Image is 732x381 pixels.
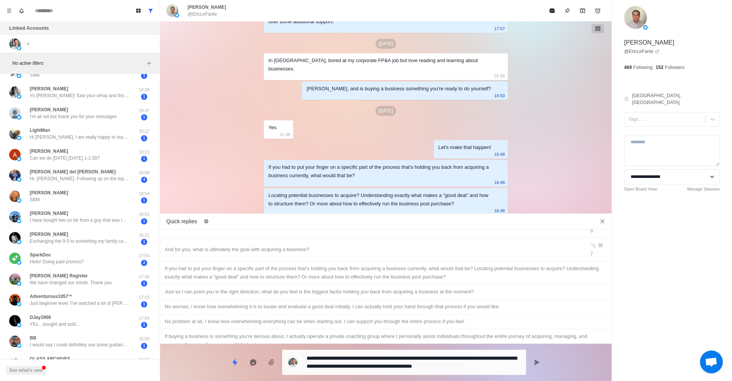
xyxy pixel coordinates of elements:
p: 19:08 [135,170,154,176]
div: Yes [268,123,276,132]
img: picture [17,177,21,182]
button: Mark as read [544,3,560,18]
p: [PERSON_NAME] [30,231,68,238]
p: @EricLeFante [188,11,217,18]
img: picture [9,107,21,119]
img: picture [175,13,179,18]
p: [PERSON_NAME] del [PERSON_NAME] [30,168,116,175]
img: picture [17,136,21,140]
p: I would say I could definitely use some guidance. I’m going to look at the link this morning. [30,341,129,348]
img: picture [9,86,21,98]
p: 18:21 [135,232,154,239]
img: picture [288,358,297,367]
img: picture [9,253,21,264]
img: picture [624,6,647,29]
button: Reply with AI [246,355,261,370]
img: picture [9,211,21,223]
img: picture [9,170,21,181]
span: 1 [141,114,147,120]
button: Board View [132,5,144,17]
img: picture [17,219,21,223]
button: Add filters [144,59,154,68]
p: 19:37 [135,107,154,114]
p: Exchanging the 9-5 to something my family can be involved in if they wanted and be more self sust... [30,238,129,245]
p: YEs....bought and sold.... [30,321,81,328]
span: 1 [141,156,147,162]
img: picture [17,302,21,306]
p: [DATE] [376,39,396,49]
p: [PERSON_NAME] [30,189,68,196]
p: 16:48 [494,150,505,158]
button: Edit quick replies [200,215,212,227]
img: picture [9,336,21,347]
p: Hi, [PERSON_NAME]. Following up on the topic of your coaching group. Thanks! [30,175,129,182]
span: 1 [141,218,147,224]
p: 469 [624,64,632,71]
img: picture [17,343,21,348]
button: Quick replies [227,355,242,370]
p: Linked Accounts [9,24,49,32]
p: 16:52 [135,357,154,363]
img: picture [17,157,21,161]
p: [PERSON_NAME] [188,4,226,11]
button: Add reminder [590,3,605,18]
p: Yo [PERSON_NAME]! Saw your whop and thought I’d reach out. We build whop apps for the biggest who... [30,92,129,99]
p: 18:54 [135,190,154,197]
p: SBM [30,196,40,203]
p: 19:21 [135,149,154,155]
div: And for you, what is ultimately the goal with acquiring a business? [165,245,580,254]
img: picture [17,281,21,286]
p: I’m all set but thank you for your messages [30,113,117,120]
div: Let's make that happen! [438,143,491,152]
span: 4 [141,177,147,183]
p: 17:30 [135,274,154,280]
p: [DATE] [376,106,396,116]
span: 1 [141,197,147,203]
p: [PERSON_NAME] [30,210,68,217]
button: Add media [264,355,279,370]
p: 16:55 [135,336,154,342]
p: Can we do [DATE] [DATE] 1-1:30? [30,155,100,162]
button: Show all conversations [144,5,157,17]
div: If you had to put your finger on a specific part of the process that’s holding you back from acqu... [268,163,491,180]
p: [PERSON_NAME] [30,148,68,155]
img: picture [9,149,21,160]
p: LightMan [30,127,50,134]
span: 1 [141,94,147,100]
div: No problem at all, I know how overwhelming everything can be when starting out. I can support you... [165,317,607,326]
p: 17:04 [135,315,154,322]
img: picture [9,232,21,243]
img: picture [9,357,21,368]
p: 152 [656,64,663,71]
p: GLASS ARCHIVES [30,355,70,362]
p: 17:15 [135,294,154,301]
img: picture [17,198,21,203]
div: If buying a business is something you're serious about, I actually operate a private coaching gro... [165,332,607,349]
div: If you had to put your finger on a specific part of the process that’s holding you back from acqu... [165,264,607,281]
img: picture [9,274,21,285]
p: We have changed our minds. Thank you. [30,279,113,286]
button: Archive [575,3,590,18]
img: picture [9,38,21,50]
span: 2 [141,260,147,266]
p: 16:48 [494,207,505,215]
span: 1 [141,280,147,287]
p: 17:57 [494,24,505,33]
button: Add account [24,39,33,48]
p: SMB [30,72,40,78]
p: [GEOGRAPHIC_DATA], [GEOGRAPHIC_DATA] [632,92,720,106]
p: Following [633,64,653,71]
div: Open chat [700,351,723,373]
button: Close quick replies [596,215,608,227]
img: picture [166,5,178,17]
img: picture [9,128,21,139]
p: Just beginner level. I've watched a lot of [PERSON_NAME] stuff, and I bought her book, but haven'... [30,300,129,307]
div: Locating potential businesses to acquire? Understanding exactly what makes a "good deal” and how ... [268,191,491,208]
p: No active filters [12,60,144,67]
p: [PERSON_NAME] [624,38,674,47]
p: [PERSON_NAME] [30,85,68,92]
p: Hello! Doing paid promos? [30,258,83,265]
p: [PERSON_NAME] [30,106,68,113]
p: DJay1908 [30,314,51,321]
img: picture [17,240,21,244]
